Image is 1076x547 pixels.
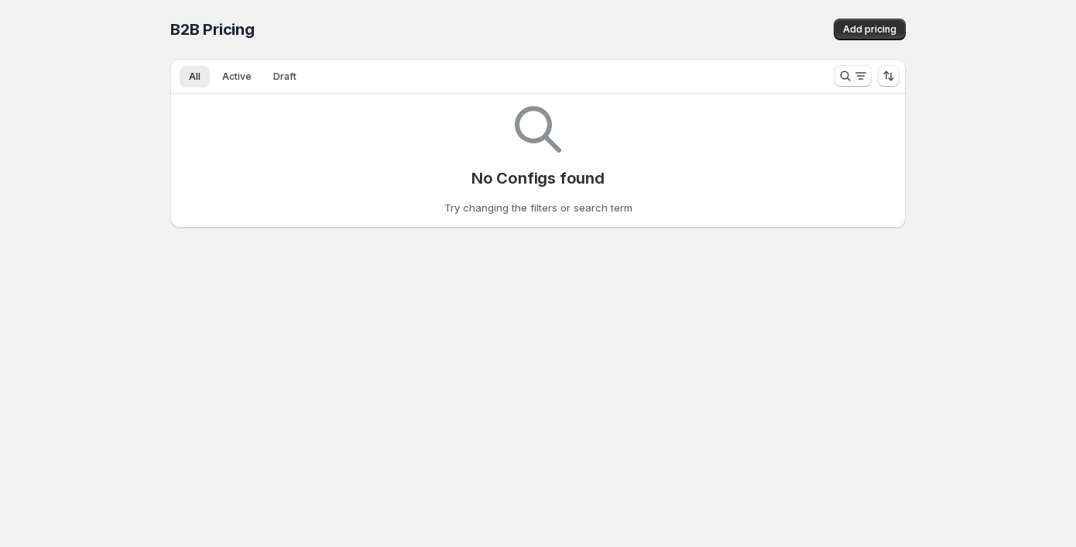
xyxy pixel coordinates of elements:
[170,20,255,39] span: B2B Pricing
[189,71,200,83] span: All
[444,200,632,215] p: Try changing the filters or search term
[834,65,872,87] button: Search and filter results
[471,169,605,187] p: No Configs found
[834,19,906,40] button: Add pricing
[273,71,296,83] span: Draft
[515,106,561,153] img: Empty search results
[222,71,252,83] span: Active
[878,65,900,87] button: Sort the results
[843,23,896,36] span: Add pricing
